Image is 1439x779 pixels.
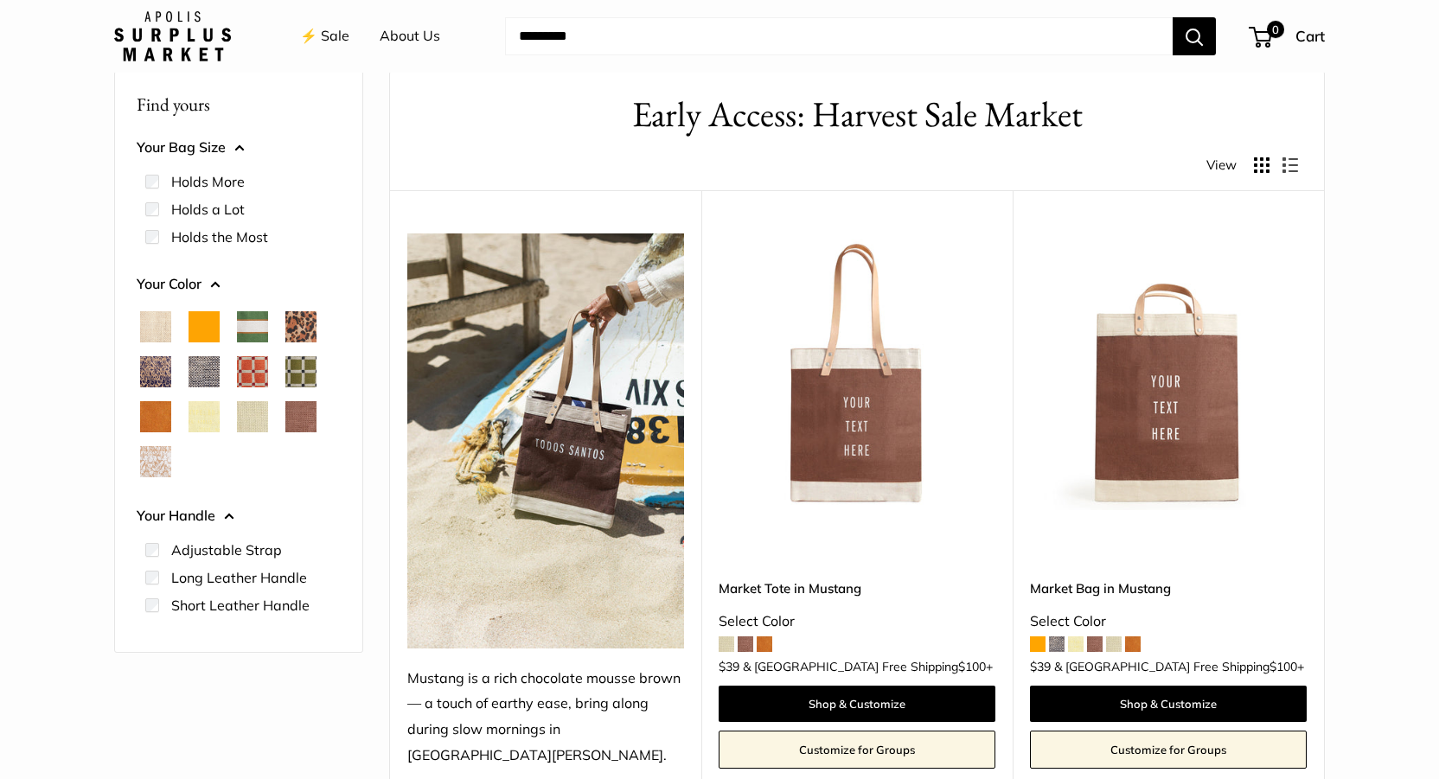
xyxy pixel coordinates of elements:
span: & [GEOGRAPHIC_DATA] Free Shipping + [1054,661,1304,673]
a: Customize for Groups [719,731,995,769]
a: Market Tote in MustangMarket Tote in Mustang [719,233,995,510]
button: Orange [189,311,220,342]
button: Your Color [137,271,341,297]
div: Mustang is a rich chocolate mousse brown — a touch of earthy ease, bring along during slow mornin... [407,666,684,769]
button: Mint Sorbet [237,401,268,432]
img: Market Bag in Mustang [1030,233,1307,510]
button: Cheetah [285,311,317,342]
span: & [GEOGRAPHIC_DATA] Free Shipping + [743,661,993,673]
button: Display products as list [1282,157,1298,173]
img: Apolis: Surplus Market [114,11,231,61]
label: Adjustable Strap [171,540,282,560]
label: Short Leather Handle [171,595,310,616]
a: Market Bag in Mustang [1030,578,1307,598]
button: White Porcelain [140,446,171,477]
p: Find yours [137,87,341,121]
a: 0 Cart [1250,22,1325,50]
label: Holds the Most [171,227,268,247]
button: Blue Porcelain [140,356,171,387]
button: Chambray [189,356,220,387]
span: $100 [1270,659,1297,674]
a: About Us [380,23,440,49]
span: $39 [719,659,739,674]
a: Shop & Customize [1030,686,1307,722]
h1: Early Access: Harvest Sale Market [416,89,1298,140]
a: Market Bag in MustangMarket Bag in Mustang [1030,233,1307,510]
a: Market Tote in Mustang [719,578,995,598]
button: Chenille Window Brick [237,356,268,387]
button: Daisy [189,401,220,432]
a: Customize for Groups [1030,731,1307,769]
a: Shop & Customize [719,686,995,722]
button: Your Bag Size [137,135,341,161]
input: Search... [505,17,1173,55]
img: Mustang is a rich chocolate mousse brown — a touch of earthy ease, bring along during slow mornin... [407,233,684,648]
span: View [1206,153,1237,177]
div: Select Color [719,609,995,635]
label: Holds More [171,171,245,192]
button: Mustang [285,401,317,432]
button: Cognac [140,401,171,432]
span: $100 [958,659,986,674]
button: Display products as grid [1254,157,1270,173]
button: Chenille Window Sage [285,356,317,387]
button: Your Handle [137,503,341,529]
div: Select Color [1030,609,1307,635]
label: Long Leather Handle [171,567,307,588]
span: 0 [1267,21,1284,38]
span: Cart [1295,27,1325,45]
span: $39 [1030,659,1051,674]
img: Market Tote in Mustang [719,233,995,510]
button: Search [1173,17,1216,55]
label: Holds a Lot [171,199,245,220]
a: ⚡️ Sale [300,23,349,49]
button: Court Green [237,311,268,342]
button: Natural [140,311,171,342]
